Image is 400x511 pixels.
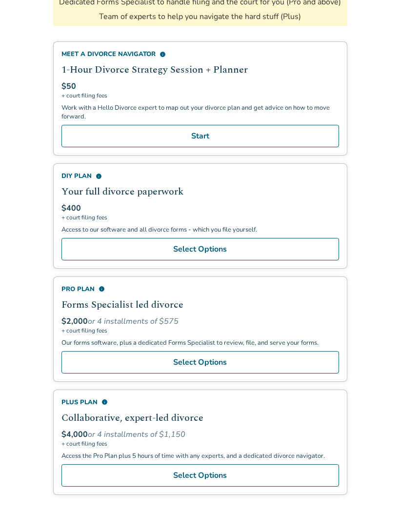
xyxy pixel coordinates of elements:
div: DIY Plan [61,172,339,181]
span: $4,000 [61,430,88,440]
p: Access to our software and all divorce forms - which you file yourself. [61,226,339,235]
div: Plus Plan [61,398,339,407]
span: info [96,174,102,180]
span: info [101,399,108,406]
p: Access the Pro Plan plus 5 hours of time with any experts, and a dedicated divorce navigator. [61,452,339,461]
div: or 4 installments of $1,150 [61,430,339,440]
div: or 4 installments of $575 [61,316,339,327]
span: info [99,286,105,293]
a: Select Options [61,352,339,374]
span: + court filing fees [61,92,339,100]
span: $50 [61,81,76,92]
span: + court filing fees [61,214,339,222]
a: Select Options [61,238,339,261]
span: + court filing fees [61,327,339,335]
a: Select Options [61,465,339,487]
span: info [160,52,166,58]
div: Meet a divorce navigator [61,50,339,59]
span: $400 [61,203,81,214]
h2: 1-Hour Divorce Strategy Session + Planner [61,63,339,78]
h2: Collaborative, expert-led divorce [61,411,339,426]
p: Our forms software, plus a dedicated Forms Specialist to review, file, and serve your forms. [61,339,339,348]
h2: Forms Specialist led divorce [61,298,339,313]
iframe: Chat Widget [351,464,400,511]
a: Start [61,125,339,148]
span: + court filing fees [61,440,339,448]
span: $2,000 [61,316,88,327]
div: Pro Plan [61,285,339,294]
h2: Your full divorce paperwork [61,185,339,199]
li: Team of experts to help you navigate the hard stuff (Plus) [99,12,301,22]
p: Work with a Hello Divorce expert to map out your divorce plan and get advice on how to move forward. [61,104,339,121]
